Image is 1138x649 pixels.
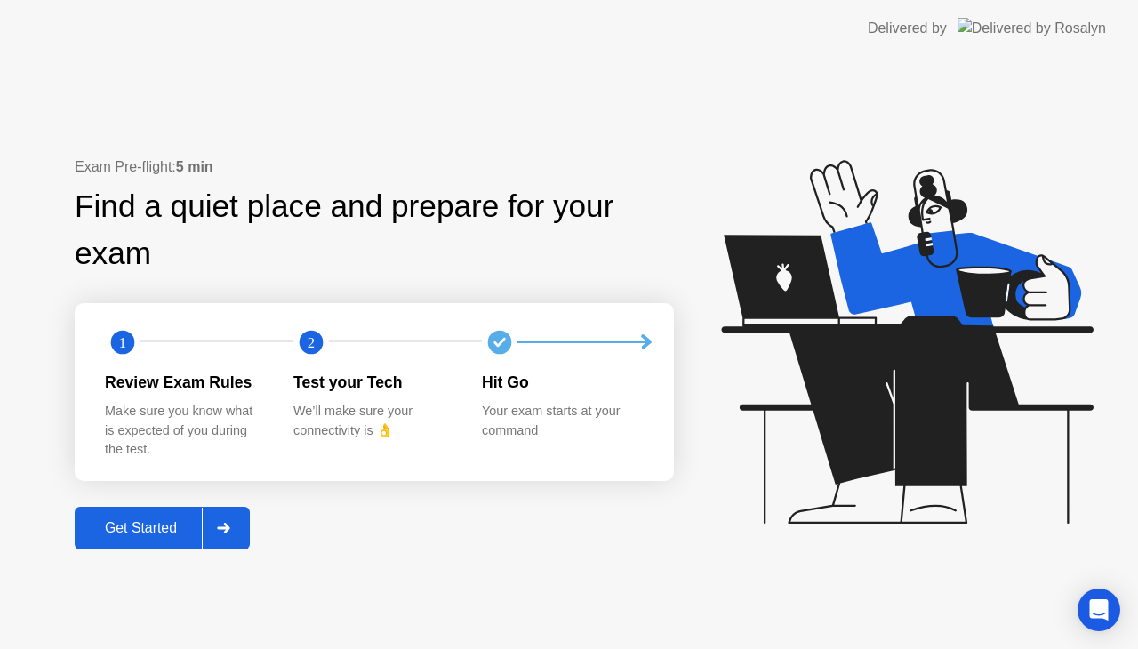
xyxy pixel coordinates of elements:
div: Review Exam Rules [105,371,265,394]
div: Get Started [80,520,202,536]
div: Delivered by [868,18,947,39]
button: Get Started [75,507,250,549]
div: Hit Go [482,371,642,394]
div: Find a quiet place and prepare for your exam [75,183,674,277]
b: 5 min [176,159,213,174]
div: Your exam starts at your command [482,402,642,440]
div: We’ll make sure your connectivity is 👌 [293,402,453,440]
text: 1 [119,333,126,350]
div: Test your Tech [293,371,453,394]
div: Make sure you know what is expected of you during the test. [105,402,265,460]
text: 2 [308,333,315,350]
div: Exam Pre-flight: [75,156,674,178]
img: Delivered by Rosalyn [958,18,1106,38]
div: Open Intercom Messenger [1078,589,1120,631]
